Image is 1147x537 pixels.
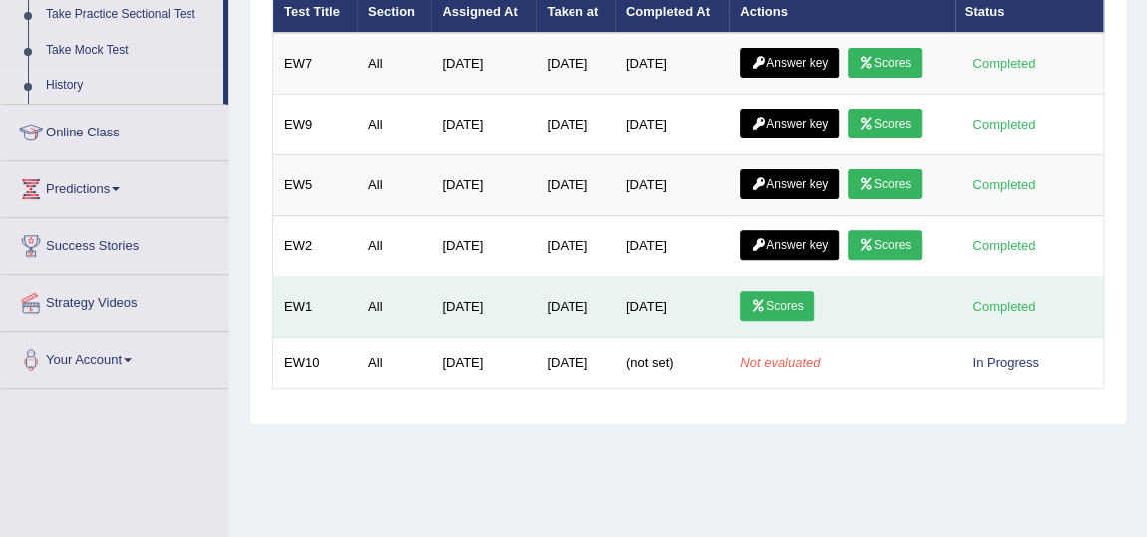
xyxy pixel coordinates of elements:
td: All [357,338,431,389]
a: Scores [848,169,922,199]
td: [DATE] [615,33,729,95]
span: (not set) [626,355,674,370]
td: [DATE] [536,33,615,95]
a: Take Mock Test [37,33,223,69]
td: [DATE] [615,216,729,277]
td: EW5 [273,155,357,216]
td: [DATE] [431,95,536,155]
a: Answer key [740,48,839,78]
td: [DATE] [536,95,615,155]
div: Completed [965,53,1043,74]
td: [DATE] [536,155,615,216]
a: Your Account [1,332,228,382]
td: All [357,95,431,155]
div: Completed [965,235,1043,256]
a: Scores [848,230,922,260]
td: EW7 [273,33,357,95]
td: EW2 [273,216,357,277]
div: In Progress [965,352,1047,373]
td: [DATE] [615,155,729,216]
a: Scores [848,48,922,78]
td: EW9 [273,95,357,155]
td: All [357,33,431,95]
td: [DATE] [615,95,729,155]
a: Answer key [740,109,839,138]
a: Online Class [1,105,228,154]
a: Answer key [740,169,839,199]
td: All [357,216,431,277]
a: History [37,68,223,104]
td: [DATE] [431,155,536,216]
td: [DATE] [431,216,536,277]
a: Answer key [740,230,839,260]
a: Scores [740,291,814,321]
a: Success Stories [1,218,228,268]
td: All [357,155,431,216]
td: EW1 [273,277,357,338]
div: Completed [965,296,1043,317]
td: [DATE] [536,216,615,277]
td: [DATE] [431,277,536,338]
td: [DATE] [536,338,615,389]
div: Completed [965,174,1043,195]
td: [DATE] [536,277,615,338]
a: Strategy Videos [1,275,228,325]
td: EW10 [273,338,357,389]
em: Not evaluated [740,355,820,370]
a: Scores [848,109,922,138]
td: [DATE] [431,33,536,95]
div: Completed [965,114,1043,134]
a: Predictions [1,161,228,211]
td: [DATE] [615,277,729,338]
td: All [357,277,431,338]
td: [DATE] [431,338,536,389]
